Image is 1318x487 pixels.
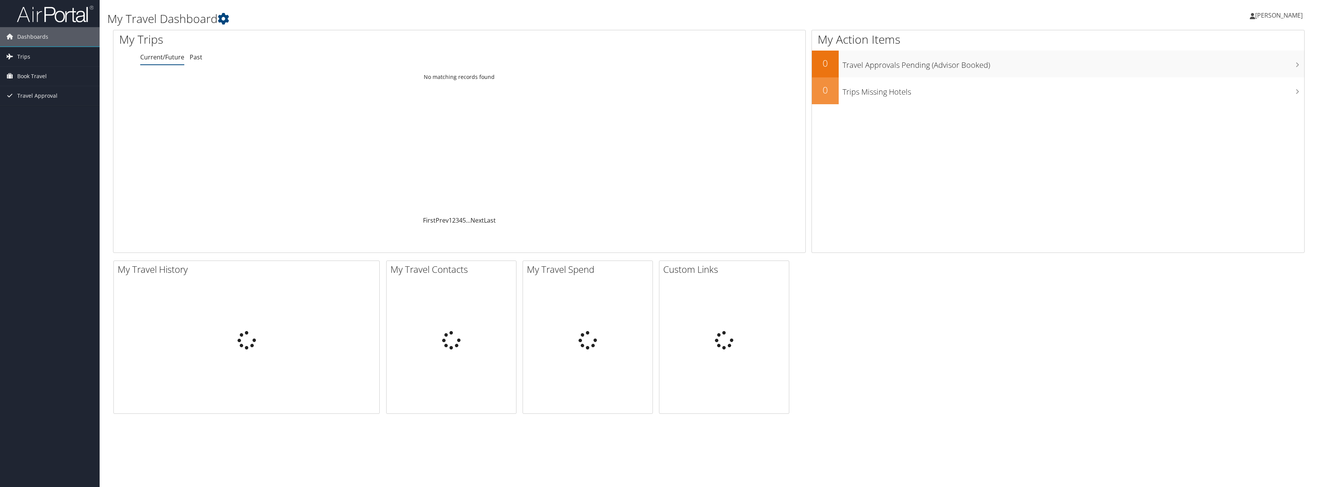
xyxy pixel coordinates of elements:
span: [PERSON_NAME] [1255,11,1303,20]
h1: My Travel Dashboard [107,11,909,27]
a: 5 [462,216,466,225]
span: Travel Approval [17,86,57,105]
a: 2 [452,216,456,225]
a: 4 [459,216,462,225]
a: Current/Future [140,53,184,61]
a: Past [190,53,202,61]
a: 0Travel Approvals Pending (Advisor Booked) [812,51,1304,77]
a: 1 [449,216,452,225]
h2: My Travel Contacts [390,263,516,276]
h2: 0 [812,57,839,70]
a: Prev [436,216,449,225]
img: airportal-logo.png [17,5,93,23]
a: 3 [456,216,459,225]
h2: My Travel History [118,263,379,276]
a: Next [470,216,484,225]
span: Book Travel [17,67,47,86]
a: First [423,216,436,225]
h2: Custom Links [663,263,789,276]
td: No matching records found [113,70,805,84]
h2: 0 [812,84,839,97]
span: … [466,216,470,225]
h3: Travel Approvals Pending (Advisor Booked) [843,56,1304,71]
span: Dashboards [17,27,48,46]
h3: Trips Missing Hotels [843,83,1304,97]
a: 0Trips Missing Hotels [812,77,1304,104]
h1: My Action Items [812,31,1304,48]
span: Trips [17,47,30,66]
a: Last [484,216,496,225]
h2: My Travel Spend [527,263,652,276]
a: [PERSON_NAME] [1250,4,1310,27]
h1: My Trips [119,31,511,48]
